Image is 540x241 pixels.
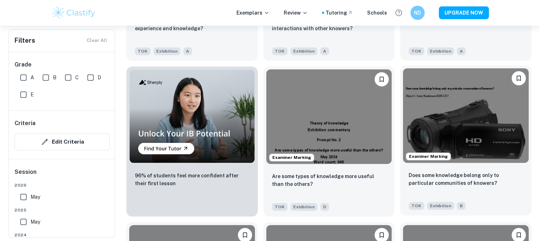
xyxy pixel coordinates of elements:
button: Bookmark [512,71,526,85]
span: B [457,202,465,210]
button: Help and Feedback [393,7,405,19]
span: Exhibition [153,47,180,55]
a: Examiner MarkingBookmarkDoes some knowledge belong only to particular communities of knowers?TOKE... [400,66,531,216]
span: Exhibition [427,47,454,55]
a: Tutoring [326,9,353,17]
span: A [31,74,34,81]
span: TOK [409,47,424,55]
span: A [320,47,329,55]
span: 2026 [15,182,110,188]
span: Exhibition [290,203,317,211]
span: TOK [272,47,288,55]
span: 2024 [15,232,110,238]
span: TOK [272,203,288,211]
img: Thumbnail [129,69,255,163]
h6: Grade [15,60,110,69]
img: Clastify logo [51,6,97,20]
a: Thumbnail96% of students feel more confident after their first lesson [126,66,258,216]
span: B [53,74,56,81]
p: Exemplars [236,9,269,17]
span: E [31,91,34,98]
span: May [31,193,40,201]
span: Examiner Marking [406,153,451,160]
button: Bookmark [375,72,389,86]
span: TOK [135,47,151,55]
h6: ND [413,9,421,17]
p: 96% of students feel more confident after their first lesson [135,172,249,187]
img: TOK Exhibition example thumbnail: Does some knowledge belong only to parti [403,68,529,162]
img: TOK Exhibition example thumbnail: Are some types of knowledge more useful [266,69,392,164]
a: Examiner MarkingBookmarkAre some types of knowledge more useful than the others? TOKExhibitionD [263,66,395,216]
span: C [75,74,79,81]
p: Review [284,9,308,17]
button: ND [410,6,425,20]
h6: Filters [15,36,35,45]
button: UPGRADE NOW [439,6,489,19]
p: Are some types of knowledge more useful than the others? [272,172,386,188]
span: Exhibition [427,202,454,210]
button: Edit Criteria [15,133,110,150]
p: Does some knowledge belong only to particular communities of knowers? [409,171,523,187]
h6: Session [15,168,110,182]
span: TOK [409,202,424,210]
span: 2025 [15,207,110,213]
span: A [183,47,192,55]
span: D [98,74,101,81]
span: Examiner Marking [269,154,314,161]
span: May [31,218,40,226]
h6: Criteria [15,119,36,128]
span: Exhibition [290,47,317,55]
a: Schools [367,9,387,17]
span: D [320,203,329,211]
span: A [457,47,466,55]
